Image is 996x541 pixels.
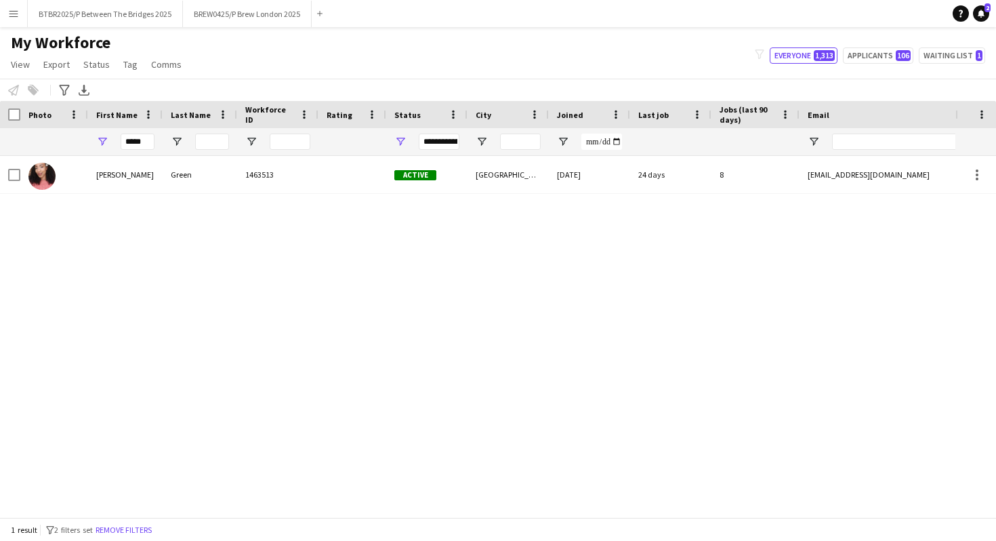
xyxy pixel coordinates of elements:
[28,110,51,120] span: Photo
[88,156,163,193] div: [PERSON_NAME]
[93,523,154,538] button: Remove filters
[195,134,229,150] input: Last Name Filter Input
[984,3,991,12] span: 2
[245,136,257,148] button: Open Filter Menu
[394,136,407,148] button: Open Filter Menu
[146,56,187,73] a: Comms
[11,58,30,71] span: View
[919,47,985,64] button: Waiting list1
[557,110,583,120] span: Joined
[549,156,630,193] div: [DATE]
[394,110,421,120] span: Status
[843,47,913,64] button: Applicants106
[123,58,138,71] span: Tag
[5,56,35,73] a: View
[720,104,775,125] span: Jobs (last 90 days)
[237,156,318,193] div: 1463513
[183,1,312,27] button: BREW0425/P Brew London 2025
[896,50,911,61] span: 106
[500,134,541,150] input: City Filter Input
[118,56,143,73] a: Tag
[11,33,110,53] span: My Workforce
[76,82,92,98] app-action-btn: Export XLSX
[976,50,982,61] span: 1
[96,110,138,120] span: First Name
[171,110,211,120] span: Last Name
[711,156,800,193] div: 8
[38,56,75,73] a: Export
[28,1,183,27] button: BTBR2025/P Between The Bridges 2025
[163,156,237,193] div: Green
[808,136,820,148] button: Open Filter Menu
[56,82,72,98] app-action-btn: Advanced filters
[808,110,829,120] span: Email
[581,134,622,150] input: Joined Filter Input
[151,58,182,71] span: Comms
[476,110,491,120] span: City
[476,136,488,148] button: Open Filter Menu
[245,104,294,125] span: Workforce ID
[83,58,110,71] span: Status
[638,110,669,120] span: Last job
[270,134,310,150] input: Workforce ID Filter Input
[78,56,115,73] a: Status
[28,163,56,190] img: Kallie Green
[171,136,183,148] button: Open Filter Menu
[630,156,711,193] div: 24 days
[43,58,70,71] span: Export
[973,5,989,22] a: 2
[814,50,835,61] span: 1,313
[468,156,549,193] div: [GEOGRAPHIC_DATA], [GEOGRAPHIC_DATA]
[557,136,569,148] button: Open Filter Menu
[121,134,154,150] input: First Name Filter Input
[54,525,93,535] span: 2 filters set
[770,47,837,64] button: Everyone1,313
[96,136,108,148] button: Open Filter Menu
[394,170,436,180] span: Active
[327,110,352,120] span: Rating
